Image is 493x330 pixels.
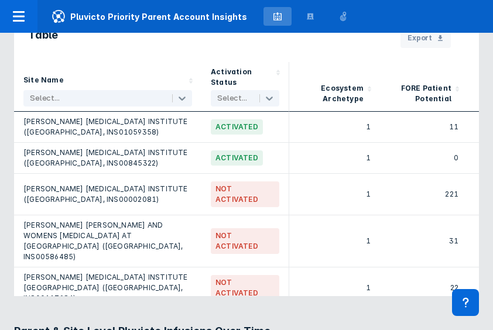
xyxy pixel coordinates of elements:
[211,275,279,301] span: Not Activated
[302,220,371,262] div: 1
[211,181,279,207] span: Not Activated
[389,220,458,262] div: 31
[408,33,432,43] span: Export
[452,289,479,316] div: Contact Support
[389,272,458,304] div: 22
[14,62,201,112] div: Sort
[23,272,192,304] div: [PERSON_NAME] [MEDICAL_DATA] INSTITUTE [GEOGRAPHIC_DATA] ([GEOGRAPHIC_DATA], INS00117984)
[389,147,458,169] div: 0
[302,116,371,137] div: 1
[23,116,192,137] div: [PERSON_NAME] [MEDICAL_DATA] INSTITUTE ([GEOGRAPHIC_DATA], INS01059358)
[201,62,289,112] div: Sort
[23,147,192,169] div: [PERSON_NAME] [MEDICAL_DATA] INSTITUTE ([GEOGRAPHIC_DATA], INS00845322)
[292,62,380,112] div: Sort
[23,178,192,210] div: [PERSON_NAME] [MEDICAL_DATA] INSTITUTE ([GEOGRAPHIC_DATA], INS00002081)
[211,150,263,166] span: Activated
[302,147,371,169] div: 1
[302,83,364,104] div: Ecosystem Archetype
[23,75,64,88] div: Site Name
[302,272,371,304] div: 1
[211,67,272,88] div: Activation Status
[211,119,263,135] span: Activated
[389,83,451,104] div: FORE Patient Potential
[211,228,279,254] span: Not Activated
[389,116,458,137] div: 11
[400,28,451,48] button: Export
[23,220,192,262] div: [PERSON_NAME] [PERSON_NAME] AND WOMENS [MEDICAL_DATA] AT [GEOGRAPHIC_DATA] ([GEOGRAPHIC_DATA], IN...
[380,62,468,112] div: Sort
[28,28,58,48] h3: Table
[37,9,261,23] span: Pluvicto Priority Parent Account Insights
[302,178,371,210] div: 1
[389,178,458,210] div: 221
